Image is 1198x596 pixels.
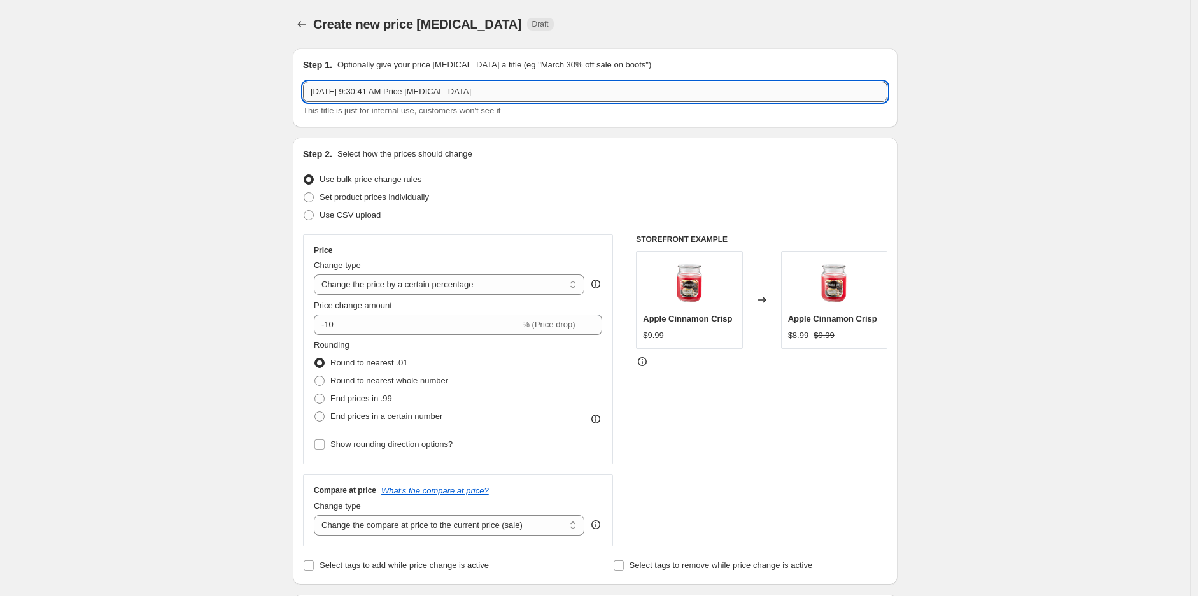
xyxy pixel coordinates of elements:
span: Select tags to add while price change is active [320,560,489,570]
span: Change type [314,260,361,270]
span: Round to nearest whole number [330,376,448,385]
p: Optionally give your price [MEDICAL_DATA] a title (eg "March 30% off sale on boots") [337,59,651,71]
span: Apple Cinnamon Crisp [643,314,732,323]
span: % (Price drop) [522,320,575,329]
span: Create new price [MEDICAL_DATA] [313,17,522,31]
h2: Step 2. [303,148,332,160]
h6: STOREFRONT EXAMPLE [636,234,887,245]
span: Round to nearest .01 [330,358,407,367]
span: Change type [314,501,361,511]
h2: Step 1. [303,59,332,71]
strike: $9.99 [814,329,835,342]
button: What's the compare at price? [381,486,489,495]
div: $8.99 [788,329,809,342]
span: Select tags to remove while price change is active [630,560,813,570]
span: Rounding [314,340,349,350]
span: This title is just for internal use, customers won't see it [303,106,500,115]
span: Draft [532,19,549,29]
span: End prices in .99 [330,394,392,403]
span: Use bulk price change rules [320,174,421,184]
span: Set product prices individually [320,192,429,202]
h3: Compare at price [314,485,376,495]
input: 30% off holiday sale [303,82,887,102]
div: help [589,518,602,531]
div: help [589,278,602,290]
input: -15 [314,315,519,335]
h3: Price [314,245,332,255]
span: End prices in a certain number [330,411,442,421]
span: Apple Cinnamon Crisp [788,314,877,323]
img: EVERYDAY-APPLE-CINNAMON-CRISP-18oz-FRONT_80x.png [808,258,859,309]
span: Use CSV upload [320,210,381,220]
span: Show rounding direction options? [330,439,453,449]
span: Price change amount [314,301,392,310]
div: $9.99 [643,329,664,342]
img: EVERYDAY-APPLE-CINNAMON-CRISP-18oz-FRONT_80x.png [664,258,715,309]
button: Price change jobs [293,15,311,33]
p: Select how the prices should change [337,148,472,160]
